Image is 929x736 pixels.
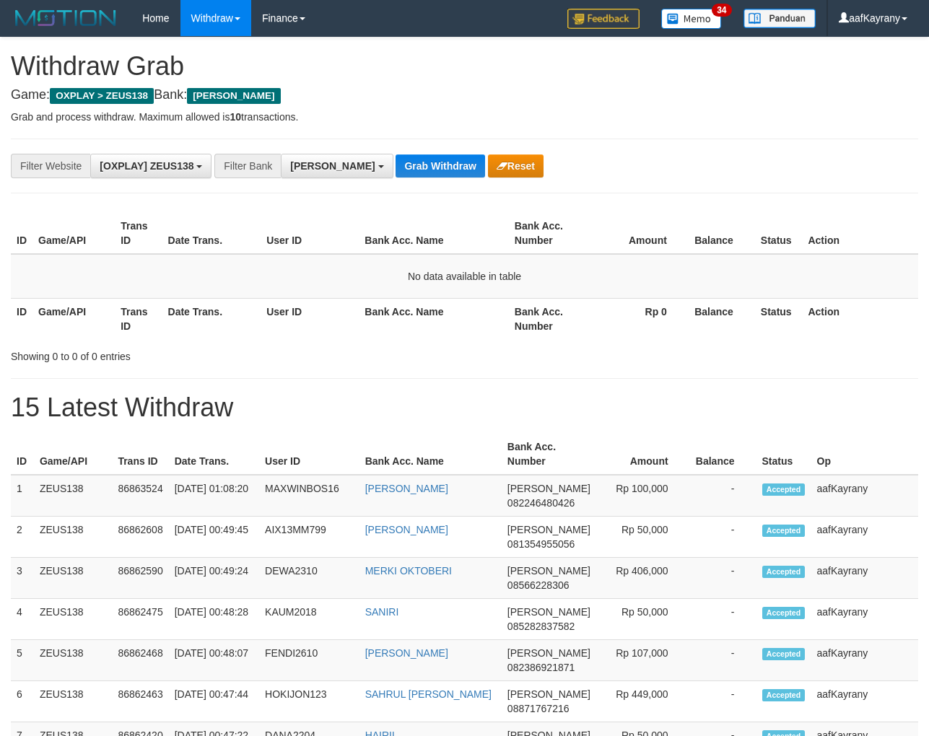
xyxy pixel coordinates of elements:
[115,298,162,339] th: Trans ID
[34,599,112,640] td: ZEUS138
[34,681,112,722] td: ZEUS138
[11,517,34,558] td: 2
[507,538,575,550] span: Copy 081354955056 to clipboard
[811,640,919,681] td: aafKayrany
[259,517,359,558] td: AIX13MM799
[34,475,112,517] td: ZEUS138
[690,434,756,475] th: Balance
[762,689,806,701] span: Accepted
[802,213,918,254] th: Action
[811,434,919,475] th: Op
[187,88,280,104] span: [PERSON_NAME]
[661,9,722,29] img: Button%20Memo.svg
[11,640,34,681] td: 5
[169,475,259,517] td: [DATE] 01:08:20
[34,517,112,558] td: ZEUS138
[34,640,112,681] td: ZEUS138
[261,213,359,254] th: User ID
[359,434,502,475] th: Bank Acc. Name
[507,579,570,591] span: Copy 08566228306 to clipboard
[11,475,34,517] td: 1
[11,110,918,124] p: Grab and process withdraw. Maximum allowed is transactions.
[488,154,544,178] button: Reset
[811,681,919,722] td: aafKayrany
[112,434,168,475] th: Trans ID
[112,517,168,558] td: 86862608
[11,7,121,29] img: MOTION_logo.png
[11,681,34,722] td: 6
[596,599,690,640] td: Rp 50,000
[762,525,806,537] span: Accepted
[689,213,755,254] th: Balance
[507,662,575,673] span: Copy 082386921871 to clipboard
[507,565,590,577] span: [PERSON_NAME]
[11,558,34,599] td: 3
[507,497,575,509] span: Copy 082246480426 to clipboard
[596,517,690,558] td: Rp 50,000
[365,565,452,577] a: MERKI OKTOBERI
[259,599,359,640] td: KAUM2018
[162,213,261,254] th: Date Trans.
[690,640,756,681] td: -
[811,475,919,517] td: aafKayrany
[811,517,919,558] td: aafKayrany
[507,483,590,494] span: [PERSON_NAME]
[169,681,259,722] td: [DATE] 00:47:44
[590,213,689,254] th: Amount
[365,524,448,535] a: [PERSON_NAME]
[259,640,359,681] td: FENDI2610
[509,213,591,254] th: Bank Acc. Number
[690,475,756,517] td: -
[11,393,918,422] h1: 15 Latest Withdraw
[507,606,590,618] span: [PERSON_NAME]
[162,298,261,339] th: Date Trans.
[112,558,168,599] td: 86862590
[690,681,756,722] td: -
[259,475,359,517] td: MAXWINBOS16
[32,298,115,339] th: Game/API
[290,160,375,172] span: [PERSON_NAME]
[762,607,806,619] span: Accepted
[359,298,509,339] th: Bank Acc. Name
[396,154,484,178] button: Grab Withdraw
[11,52,918,81] h1: Withdraw Grab
[596,640,690,681] td: Rp 107,000
[50,88,154,104] span: OXPLAY > ZEUS138
[596,558,690,599] td: Rp 406,000
[11,88,918,102] h4: Game: Bank:
[281,154,393,178] button: [PERSON_NAME]
[32,213,115,254] th: Game/API
[590,298,689,339] th: Rp 0
[690,558,756,599] td: -
[689,298,755,339] th: Balance
[365,606,399,618] a: SANIRI
[762,648,806,660] span: Accepted
[690,517,756,558] td: -
[596,434,690,475] th: Amount
[11,599,34,640] td: 4
[11,254,918,299] td: No data available in table
[596,681,690,722] td: Rp 449,000
[214,154,281,178] div: Filter Bank
[596,475,690,517] td: Rp 100,000
[169,517,259,558] td: [DATE] 00:49:45
[34,434,112,475] th: Game/API
[762,483,806,496] span: Accepted
[169,434,259,475] th: Date Trans.
[755,298,803,339] th: Status
[507,688,590,700] span: [PERSON_NAME]
[11,434,34,475] th: ID
[507,621,575,632] span: Copy 085282837582 to clipboard
[230,111,241,123] strong: 10
[169,599,259,640] td: [DATE] 00:48:28
[802,298,918,339] th: Action
[11,298,32,339] th: ID
[11,343,376,364] div: Showing 0 to 0 of 0 entries
[507,524,590,535] span: [PERSON_NAME]
[755,213,803,254] th: Status
[169,558,259,599] td: [DATE] 00:49:24
[259,434,359,475] th: User ID
[11,154,90,178] div: Filter Website
[756,434,811,475] th: Status
[762,566,806,578] span: Accepted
